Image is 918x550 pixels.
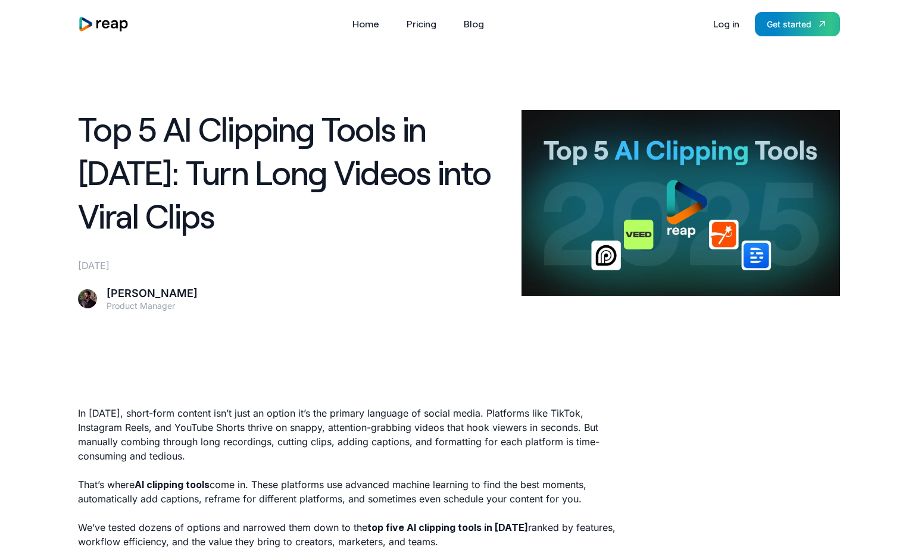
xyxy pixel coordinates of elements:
a: home [78,16,129,32]
p: We’ve tested dozens of options and narrowed them down to the ranked by features, workflow efficie... [78,520,616,549]
a: Blog [458,14,490,33]
p: In [DATE], short-form content isn’t just an option it’s the primary language of social media. Pla... [78,406,616,463]
strong: AI clipping tools [135,479,210,490]
h1: Top 5 AI Clipping Tools in [DATE]: Turn Long Videos into Viral Clips [78,107,507,237]
div: Get started [767,18,811,30]
a: Get started [755,12,840,36]
a: Pricing [401,14,442,33]
img: reap logo [78,16,129,32]
div: [DATE] [78,258,507,273]
div: Product Manager [107,301,198,311]
a: Log in [707,14,745,33]
strong: top five AI clipping tools in [DATE] [367,521,528,533]
p: That’s where come in. These platforms use advanced machine learning to find the best moments, aut... [78,477,616,506]
div: [PERSON_NAME] [107,287,198,301]
img: AI Video Clipping and Respurposing [522,110,840,296]
a: Home [346,14,385,33]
